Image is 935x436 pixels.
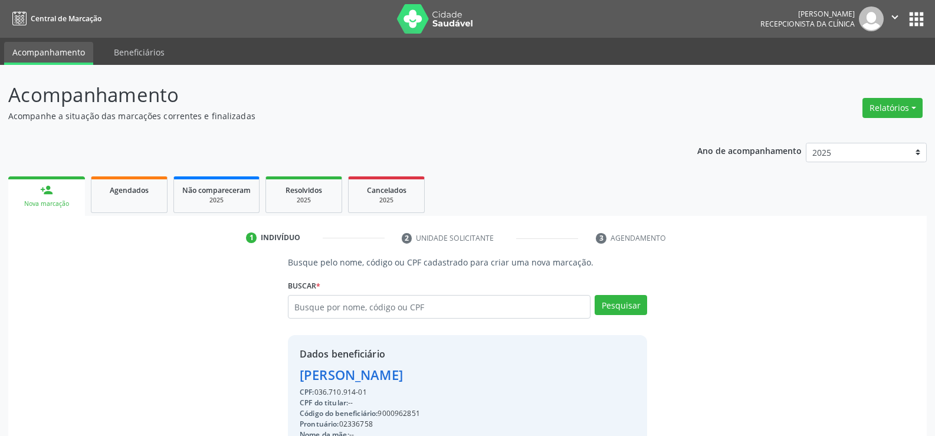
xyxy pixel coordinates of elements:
[286,185,322,195] span: Resolvidos
[300,419,339,429] span: Prontuário:
[8,110,651,122] p: Acompanhe a situação das marcações correntes e finalizadas
[862,98,923,118] button: Relatórios
[4,42,93,65] a: Acompanhamento
[300,398,348,408] span: CPF do titular:
[106,42,173,63] a: Beneficiários
[300,365,599,385] div: [PERSON_NAME]
[367,185,406,195] span: Cancelados
[300,419,599,430] div: 02336758
[182,185,251,195] span: Não compareceram
[300,408,378,418] span: Código do beneficiário:
[884,6,906,31] button: 
[8,9,101,28] a: Central de Marcação
[595,295,647,315] button: Pesquisar
[859,6,884,31] img: img
[697,143,802,158] p: Ano de acompanhamento
[760,9,855,19] div: [PERSON_NAME]
[246,232,257,243] div: 1
[300,398,599,408] div: --
[182,196,251,205] div: 2025
[906,9,927,29] button: apps
[288,295,590,319] input: Busque por nome, código ou CPF
[300,387,314,397] span: CPF:
[288,256,647,268] p: Busque pelo nome, código ou CPF cadastrado para criar uma nova marcação.
[288,277,320,295] label: Buscar
[261,232,300,243] div: Indivíduo
[40,183,53,196] div: person_add
[110,185,149,195] span: Agendados
[300,408,599,419] div: 9000962851
[300,347,599,361] div: Dados beneficiário
[888,11,901,24] i: 
[31,14,101,24] span: Central de Marcação
[357,196,416,205] div: 2025
[8,80,651,110] p: Acompanhamento
[274,196,333,205] div: 2025
[300,387,599,398] div: 036.710.914-01
[17,199,77,208] div: Nova marcação
[760,19,855,29] span: Recepcionista da clínica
